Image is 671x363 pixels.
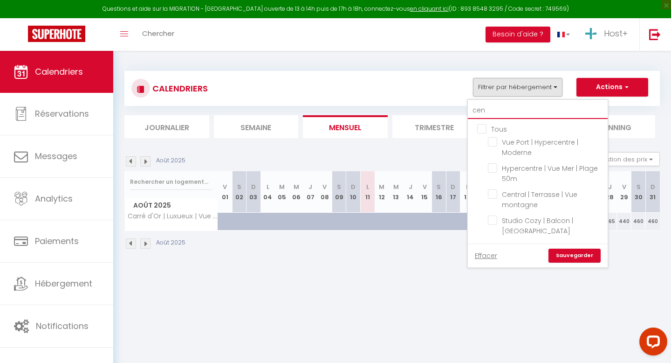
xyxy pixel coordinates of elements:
[28,26,85,42] img: Super Booking
[576,78,648,97] button: Actions
[142,28,174,38] span: Chercher
[418,171,432,213] th: 15
[502,164,598,183] span: Hypercentre | Vue Mer | Plage 50m
[622,182,626,191] abbr: V
[389,171,404,213] th: 13
[393,182,399,191] abbr: M
[584,27,598,41] img: ...
[631,213,646,230] div: 460
[318,171,332,213] th: 08
[446,171,460,213] th: 17
[617,171,631,213] th: 29
[467,99,609,268] div: Filtrer par hébergement
[218,171,233,213] th: 01
[289,171,303,213] th: 06
[409,182,412,191] abbr: J
[617,213,631,230] div: 440
[577,18,639,51] a: ... Host+
[322,182,327,191] abbr: V
[150,78,208,99] h3: CALENDRIERS
[410,5,449,13] a: en cliquant ici
[637,182,641,191] abbr: S
[337,182,341,191] abbr: S
[649,28,661,40] img: logout
[375,171,389,213] th: 12
[251,182,256,191] abbr: D
[303,115,388,138] li: Mensuel
[603,171,617,213] th: 28
[437,182,441,191] abbr: S
[632,324,671,363] iframe: LiveChat chat widget
[124,115,209,138] li: Journalier
[502,216,573,236] span: Studio Cozy | Balcon | [GEOGRAPHIC_DATA]
[156,238,185,247] p: Août 2025
[36,320,89,332] span: Notifications
[35,66,83,77] span: Calendriers
[130,174,212,190] input: Rechercher un logement...
[346,171,361,213] th: 10
[431,171,446,213] th: 16
[451,182,455,191] abbr: D
[466,182,469,191] abbr: L
[608,182,612,191] abbr: J
[460,171,475,213] th: 18
[645,171,660,213] th: 31
[267,182,269,191] abbr: L
[332,171,346,213] th: 09
[223,182,227,191] abbr: V
[246,171,261,213] th: 03
[571,115,656,138] li: Planning
[156,156,185,165] p: Août 2025
[645,213,660,230] div: 460
[650,182,655,191] abbr: D
[308,182,312,191] abbr: J
[351,182,356,191] abbr: D
[603,213,617,230] div: 465
[232,171,246,213] th: 02
[275,171,289,213] th: 05
[35,108,89,119] span: Réservations
[604,28,628,39] span: Host+
[392,115,477,138] li: Trimestre
[125,199,218,212] span: Août 2025
[214,115,299,138] li: Semaine
[486,27,550,42] button: Besoin d'aide ?
[631,171,646,213] th: 30
[126,213,219,220] span: Carré d'Or | Luxueux | Vue mer
[403,171,418,213] th: 14
[294,182,299,191] abbr: M
[379,182,384,191] abbr: M
[475,251,497,261] a: Effacer
[279,182,285,191] abbr: M
[502,190,577,209] span: Central | Terrasse | Vue montagne
[135,18,181,51] a: Chercher
[260,171,275,213] th: 04
[548,249,601,263] a: Sauvegarder
[468,102,608,119] input: Rechercher un logement...
[366,182,369,191] abbr: L
[35,278,92,289] span: Hébergement
[473,78,562,97] button: Filtrer par hébergement
[360,171,375,213] th: 11
[237,182,241,191] abbr: S
[590,152,660,166] button: Gestion des prix
[35,235,79,247] span: Paiements
[502,138,578,157] span: Vue Port | Hypercentre | Moderne
[303,171,318,213] th: 07
[423,182,427,191] abbr: V
[35,150,77,162] span: Messages
[35,193,73,204] span: Analytics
